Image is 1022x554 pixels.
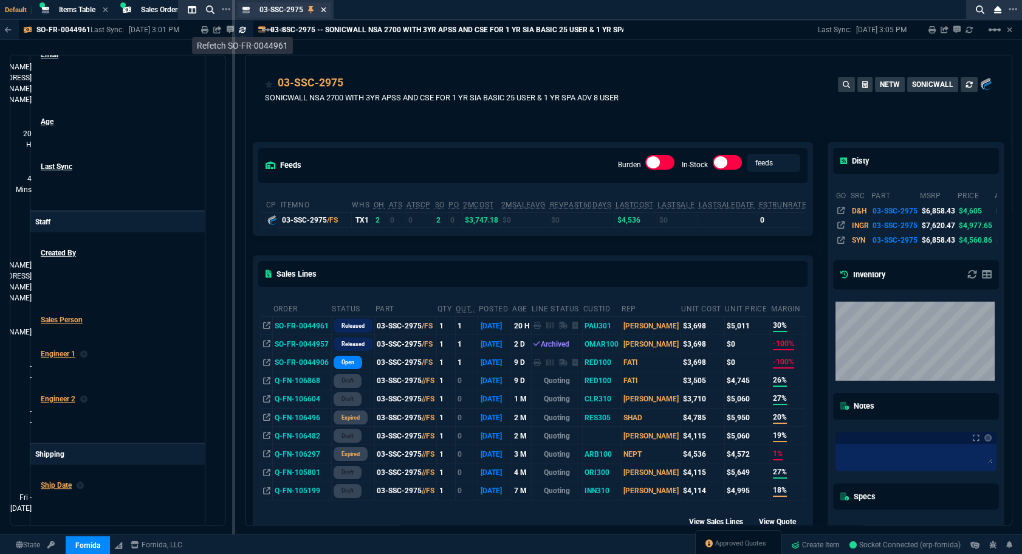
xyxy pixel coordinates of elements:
td: RED100 [583,372,621,390]
abbr: ATS with all companies combined [406,201,431,209]
th: src [850,186,871,203]
nx-icon: Split Panels [183,2,201,17]
td: 2 [434,212,448,227]
div: $4,114 [683,485,722,496]
td: [PERSON_NAME] [621,427,681,445]
td: 1 [437,317,455,335]
td: SYN [850,233,871,248]
td: 2 D [512,335,531,353]
th: Unit Price [724,299,770,317]
div: 03-SSC-2975 [278,75,343,91]
td: 1 [437,372,455,390]
mat-icon: Example home icon [261,23,275,37]
span: 26% [773,375,787,387]
th: go [835,186,850,203]
th: ats [994,186,1012,203]
td: 0 [455,427,478,445]
div: $4,785 [683,412,722,423]
nx-icon: Open New Tab [1009,4,1017,15]
td: [DATE] [478,372,512,390]
nx-icon: Open In Opposite Panel [263,395,270,403]
td: 9 D [512,353,531,372]
span: Age [41,117,53,126]
span: Socket Connected (erp-fornida) [849,541,961,549]
th: part [871,186,919,203]
a: 1NMAuKM25l84xr-jAAAD [849,539,961,550]
td: FATI [621,353,681,372]
p: SO-FR-0044961 [36,25,91,35]
td: $3,747.18 [462,212,500,227]
td: 0 [455,390,478,408]
p: draft [341,431,354,441]
tr: steve@paumen.com [35,44,200,111]
nx-icon: Close Workbench [989,2,1006,17]
td: 03-SSC-2975 [374,445,436,463]
a: Global State [12,539,44,550]
h5: Sales Lines [266,268,317,280]
td: Q-FN-106496 [273,408,331,426]
th: WHS [351,195,372,213]
span: Default [5,6,32,14]
td: [PERSON_NAME] [621,390,681,408]
span: Ship Date [41,481,72,490]
nx-icon: Open In Opposite Panel [263,450,270,459]
td: 03-SSC-2975 [871,218,919,233]
td: [DATE] [478,445,512,463]
span: Last Sync [41,162,72,171]
td: 3 M [512,445,531,463]
td: 1 [437,408,455,426]
td: $0 [657,212,698,227]
a: Create Item [786,536,845,554]
td: OMAR100 [583,335,621,353]
p: Shipping [30,444,205,465]
span: Engineer 2 [41,395,75,403]
span: -- [30,361,32,383]
p: Released [341,339,365,349]
p: Quoting [533,431,580,441]
td: 1 [437,482,455,500]
td: Q-FN-105801 [273,463,331,482]
th: Order [273,299,331,317]
th: CustId [583,299,621,317]
td: CLR310 [583,390,621,408]
h5: Inventory [840,269,885,280]
abbr: Total sales within a 30 day window based on last time there was inventory [759,201,807,209]
p: draft [341,468,354,477]
td: 03-SSC-2975 [374,482,436,500]
span: Engineer 1 [41,350,75,358]
span: 9/18/25 => 7:00 PM [23,128,32,150]
td: 03-SSC-2975 [374,463,436,482]
nx-icon: Clear selected rep [80,393,87,404]
p: draft [341,376,354,386]
tr: 9/18/25 => 7:00 PM [35,111,200,156]
td: Q-FN-105199 [273,482,331,500]
td: 1 [437,390,455,408]
th: Line Status [531,299,582,317]
tr: NSA 2700 PROMO 3Y APSS CSE [835,203,1012,218]
td: 1 [455,317,478,335]
span: //FS [422,414,434,422]
td: Q-FN-106604 [273,390,331,408]
td: 03-SSC-2975 [374,353,436,372]
td: [PERSON_NAME] [621,317,681,335]
span: /FS [422,340,433,348]
h5: Notes [840,400,874,412]
p: [DATE] 3:01 PM [129,25,179,35]
h5: Disty [840,155,869,167]
td: 03-SSC-2975 [374,335,436,353]
span: //FS [422,468,434,477]
th: age [512,299,531,317]
mat-icon: Example home icon [987,23,1002,37]
td: Q-FN-106297 [273,445,331,463]
abbr: Total units in inventory. [374,201,385,209]
nx-icon: Close Tab [321,5,326,15]
td: $5,060 [724,390,770,408]
span: /FS [327,216,338,224]
abbr: The last purchase cost from PO Order [616,201,654,209]
p: Quoting [533,467,580,478]
nx-icon: Close Tab [103,5,108,15]
span: //FS [422,376,434,385]
th: QTY [437,299,455,317]
p: Quoting [533,449,580,460]
nx-icon: Open In Opposite Panel [263,358,270,367]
